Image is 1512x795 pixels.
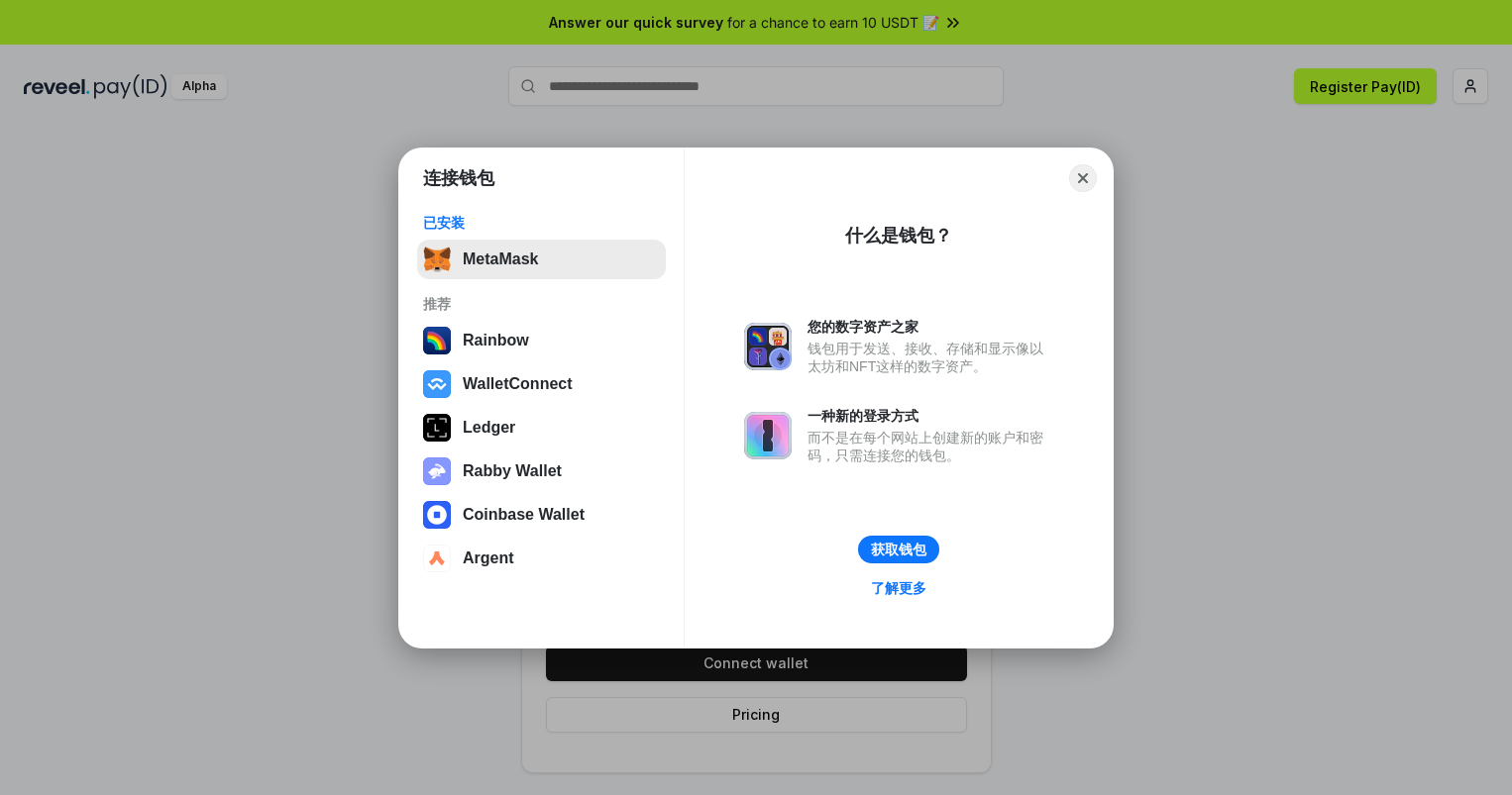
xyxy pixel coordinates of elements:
div: WalletConnect [463,375,573,393]
button: Rainbow [417,321,666,360]
button: 获取钱包 [858,536,939,563]
img: svg+xml,%3Csvg%20width%3D%2228%22%20height%3D%2228%22%20viewBox%3D%220%200%2028%2028%22%20fill%3D... [423,501,451,529]
img: svg+xml,%3Csvg%20width%3D%22120%22%20height%3D%22120%22%20viewBox%3D%220%200%20120%20120%22%20fil... [423,327,451,354]
div: 了解更多 [871,579,926,597]
img: svg+xml,%3Csvg%20width%3D%2228%22%20height%3D%2228%22%20viewBox%3D%220%200%2028%2028%22%20fill%3D... [423,545,451,572]
img: svg+xml,%3Csvg%20xmlns%3D%22http%3A%2F%2Fwww.w3.org%2F2000%2Fsvg%22%20width%3D%2228%22%20height%3... [423,414,451,442]
img: svg+xml,%3Csvg%20xmlns%3D%22http%3A%2F%2Fwww.w3.org%2F2000%2Fsvg%22%20fill%3D%22none%22%20viewBox... [744,412,792,459]
div: 您的数字资产之家 [808,318,1053,336]
div: 什么是钱包？ [845,224,952,248]
div: MetaMask [463,250,538,268]
img: svg+xml,%3Csvg%20fill%3D%22none%22%20height%3D%2233%22%20viewBox%3D%220%200%2035%2033%22%20width%... [423,246,451,273]
button: Rabby Wallet [417,451,666,491]
div: Coinbase Wallet [463,506,585,524]
button: WalletConnect [417,364,666,404]
button: Coinbase Wallet [417,495,666,535]
div: 获取钱包 [871,541,926,558]
div: Rabby Wallet [463,462,562,480]
img: svg+xml,%3Csvg%20xmlns%3D%22http%3A%2F%2Fwww.w3.org%2F2000%2Fsvg%22%20fill%3D%22none%22%20viewBox... [423,457,451,485]
div: Ledger [463,419,515,437]
div: 推荐 [423,295,660,313]
div: 一种新的登录方式 [808,407,1053,425]
div: 钱包用于发送、接收、存储和显示像以太坊和NFT这样的数字资产。 [808,340,1053,375]
button: MetaMask [417,240,666,279]
button: Argent [417,539,666,578]
img: svg+xml,%3Csvg%20width%3D%2228%22%20height%3D%2228%22%20viewBox%3D%220%200%2028%2028%22%20fill%3D... [423,370,451,398]
a: 了解更多 [859,575,938,601]
h1: 连接钱包 [423,166,494,190]
div: Rainbow [463,332,529,349]
button: Close [1069,164,1097,192]
div: Argent [463,549,514,567]
div: 已安装 [423,214,660,232]
div: 而不是在每个网站上创建新的账户和密码，只需连接您的钱包。 [808,429,1053,464]
img: svg+xml,%3Csvg%20xmlns%3D%22http%3A%2F%2Fwww.w3.org%2F2000%2Fsvg%22%20fill%3D%22none%22%20viewBox... [744,323,792,370]
button: Ledger [417,408,666,447]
